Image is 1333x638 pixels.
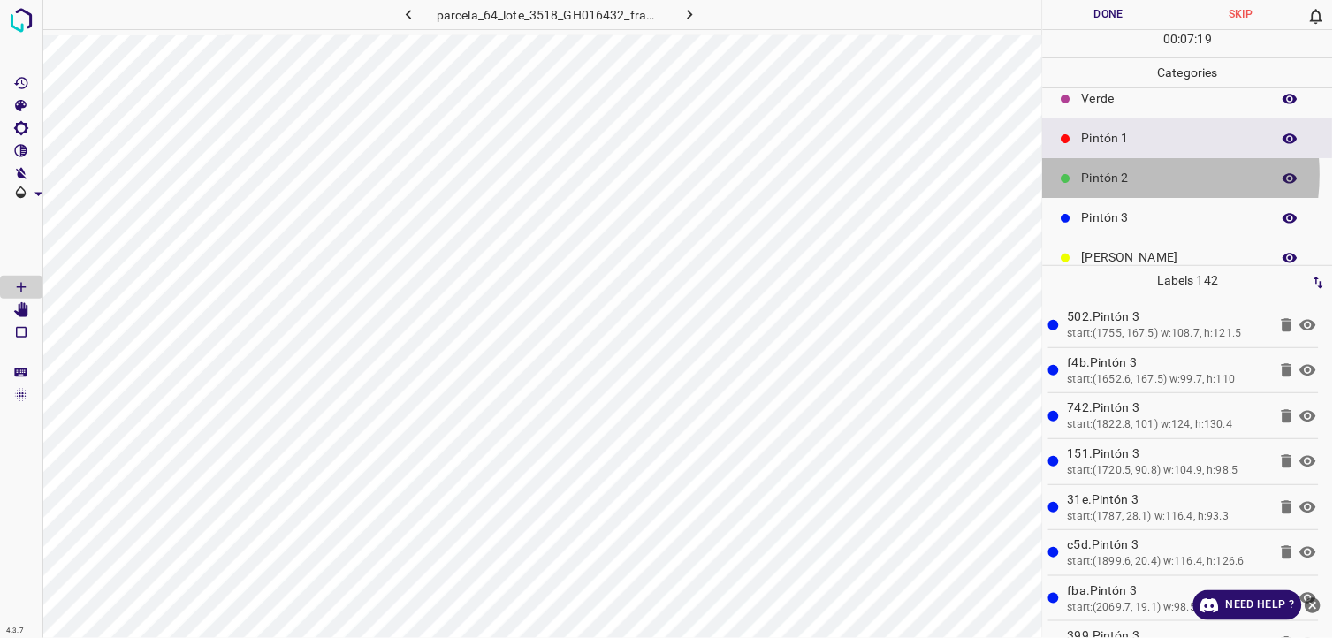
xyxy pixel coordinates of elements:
p: Categories [1043,58,1333,87]
p: Verde [1082,89,1262,108]
p: 742.Pintón 3 [1068,399,1268,417]
p: 151.Pintón 3 [1068,444,1268,463]
img: logo [5,4,37,36]
div: start:(1755, 167.5) w:108.7, h:121.5 [1068,326,1268,342]
div: start:(2069.7, 19.1) w:98.5, h:72.9 [1068,600,1268,616]
button: close-help [1302,590,1324,620]
div: [PERSON_NAME] [1043,238,1333,277]
p: 31e.Pintón 3 [1068,490,1268,509]
div: start:(1787, 28.1) w:116.4, h:93.3 [1068,509,1268,525]
div: Pintón 2 [1043,158,1333,198]
p: Pintón 3 [1082,209,1262,227]
div: start:(1720.5, 90.8) w:104.9, h:98.5 [1068,463,1268,479]
p: f4b.Pintón 3 [1068,353,1268,372]
p: 07 [1181,30,1195,49]
h6: parcela_64_lote_3518_GH016432_frame_00133_128661.jpg [437,4,662,29]
div: 4.3.7 [2,624,28,638]
div: start:(1899.6, 20.4) w:116.4, h:126.6 [1068,554,1268,570]
div: Pintón 1 [1043,118,1333,158]
p: [PERSON_NAME] [1082,248,1262,267]
p: fba.Pintón 3 [1068,581,1268,600]
p: Pintón 1 [1082,129,1262,148]
div: : : [1163,30,1212,57]
p: 502.Pintón 3 [1068,308,1268,326]
div: Verde [1043,79,1333,118]
div: start:(1822.8, 101) w:124, h:130.4 [1068,417,1268,433]
p: Labels 142 [1048,266,1328,295]
p: Pintón 2 [1082,169,1262,187]
p: c5d.Pintón 3 [1068,535,1268,554]
div: start:(1652.6, 167.5) w:99.7, h:110 [1068,372,1268,388]
p: 19 [1198,30,1212,49]
a: Need Help ? [1193,590,1302,620]
div: Pintón 3 [1043,198,1333,238]
p: 00 [1163,30,1177,49]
